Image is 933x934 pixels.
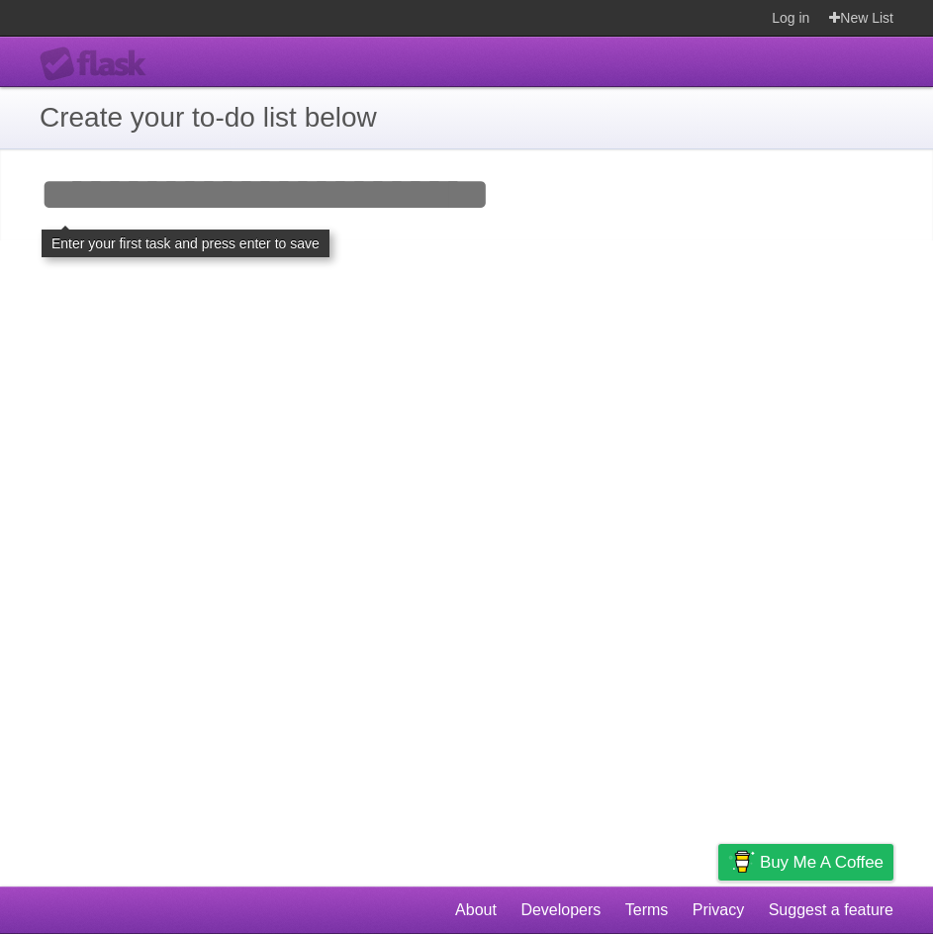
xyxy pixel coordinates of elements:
a: Terms [625,891,669,929]
a: Suggest a feature [769,891,893,929]
a: Buy me a coffee [718,844,893,881]
a: Developers [520,891,601,929]
div: Flask [40,47,158,82]
h1: Create your to-do list below [40,97,893,139]
img: Buy me a coffee [728,845,755,879]
a: About [455,891,497,929]
span: Buy me a coffee [760,845,884,880]
a: Privacy [693,891,744,929]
